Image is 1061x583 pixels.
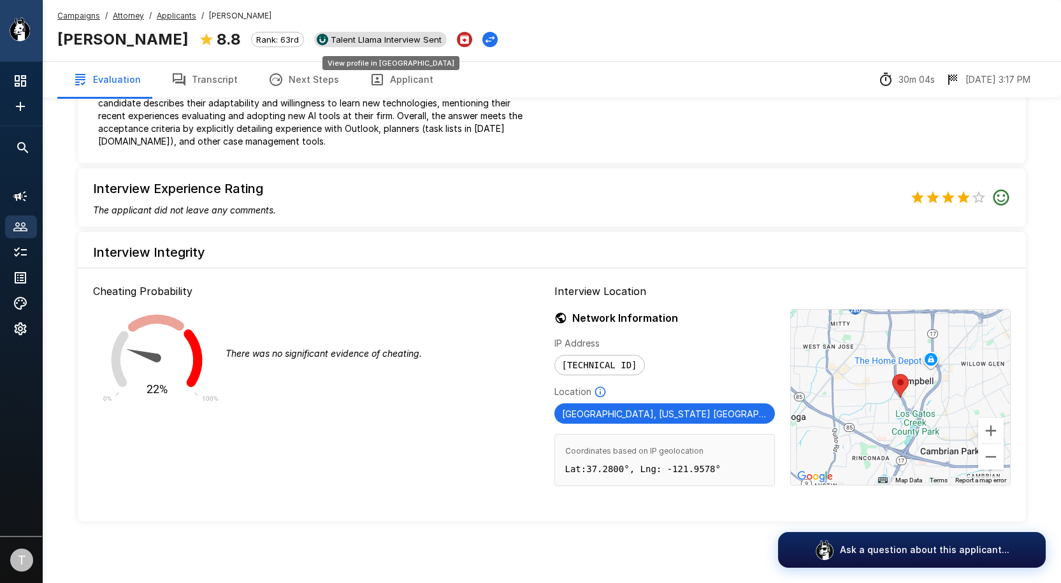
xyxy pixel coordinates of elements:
img: ukg_logo.jpeg [317,34,328,45]
u: Attorney [113,11,144,20]
div: The date and time when the interview was completed [945,72,1030,87]
p: Ask a question about this applicant... [840,543,1009,556]
div: View profile in [GEOGRAPHIC_DATA] [322,56,459,70]
p: [DATE] 3:17 PM [965,73,1030,86]
img: Google [794,468,836,485]
span: / [149,10,152,22]
button: Ask a question about this applicant... [778,532,1046,568]
h6: Interview Integrity [78,242,1026,263]
text: 22% [146,382,167,396]
b: [PERSON_NAME] [57,30,189,48]
u: Campaigns [57,11,100,20]
span: Talent Llama Interview Sent [326,34,447,45]
svg: Based on IP Address and not guaranteed to be accurate [594,385,607,398]
p: IP Address [554,337,775,350]
span: [PERSON_NAME] [209,10,271,22]
b: 8.8 [217,30,241,48]
i: The applicant did not leave any comments. [93,205,276,215]
h6: Interview Experience Rating [93,178,276,199]
span: Rank: 63rd [252,34,303,45]
img: logo_glasses@2x.png [814,540,835,560]
button: Transcript [156,62,253,97]
u: Applicants [157,11,196,20]
p: Interview Location [554,284,1011,299]
button: Zoom out [978,444,1004,470]
button: Evaluation [57,62,156,97]
button: Map Data [895,476,922,485]
button: Change Stage [482,32,498,47]
p: Cheating Probability [93,284,549,299]
text: 100% [202,395,218,402]
p: Lat: 37.2800 °, Lng: -121.9578 ° [565,463,764,475]
i: There was no significant evidence of cheating. [226,348,422,359]
a: Terms (opens in new tab) [930,477,948,484]
p: Location [554,385,591,398]
h6: Network Information [554,309,775,327]
span: [TECHNICAL_ID] [555,360,644,370]
p: 30m 04s [899,73,935,86]
div: View profile in UKG [314,32,447,47]
span: / [201,10,204,22]
a: Open this area in Google Maps (opens a new window) [794,468,836,485]
button: Next Steps [253,62,354,97]
button: Zoom in [978,418,1004,443]
a: Report a map error [955,477,1006,484]
span: [GEOGRAPHIC_DATA], [US_STATE] [GEOGRAPHIC_DATA] [554,408,775,419]
div: The time between starting and completing the interview [878,72,935,87]
span: Coordinates based on IP geolocation [565,445,764,457]
span: / [105,10,108,22]
button: Keyboard shortcuts [878,476,887,485]
text: 0% [103,395,111,402]
button: Applicant [354,62,449,97]
button: Archive Applicant [457,32,472,47]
